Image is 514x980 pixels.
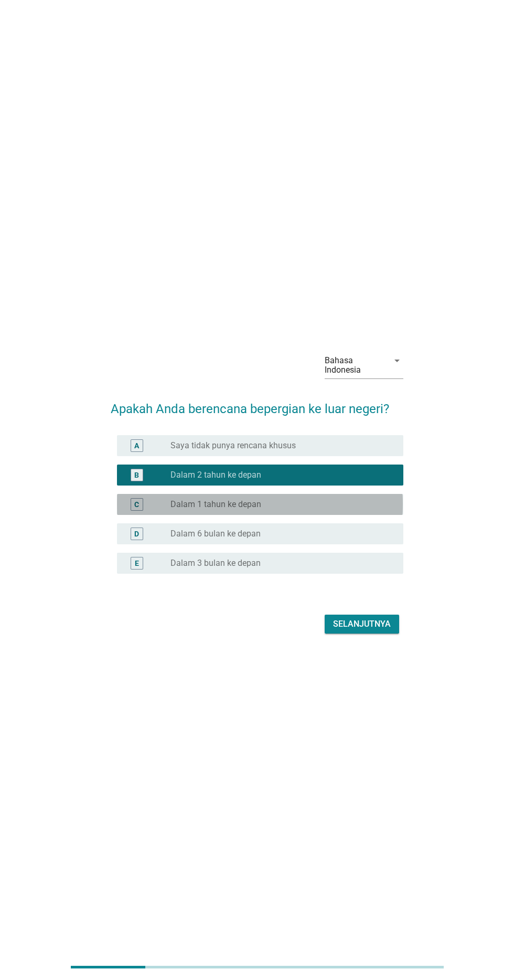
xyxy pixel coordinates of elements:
label: Dalam 3 bulan ke depan [170,558,261,568]
div: A [134,440,139,451]
label: Dalam 2 tahun ke depan [170,470,261,480]
label: Dalam 1 tahun ke depan [170,499,261,510]
div: B [134,469,139,480]
div: C [134,499,139,510]
h2: Apakah Anda berencana bepergian ke luar negeri? [111,389,403,418]
div: E [135,557,139,568]
div: Selanjutnya [333,618,391,630]
i: arrow_drop_down [391,354,403,367]
div: Bahasa Indonesia [325,356,382,375]
div: D [134,528,139,539]
button: Selanjutnya [325,615,399,634]
label: Dalam 6 bulan ke depan [170,529,261,539]
label: Saya tidak punya rencana khusus [170,440,296,451]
